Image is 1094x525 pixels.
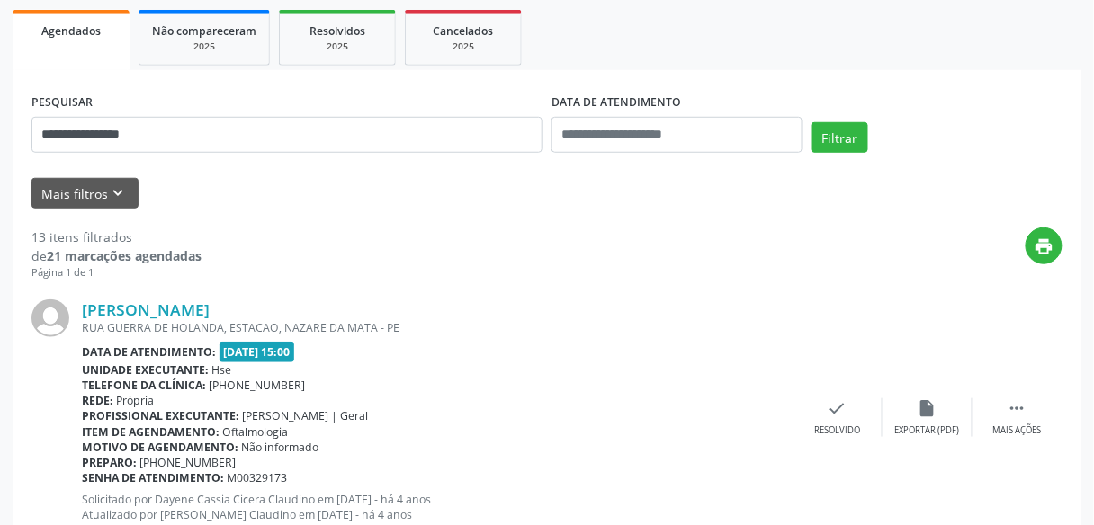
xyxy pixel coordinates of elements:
[993,424,1042,437] div: Mais ações
[31,178,139,209] button: Mais filtroskeyboard_arrow_down
[895,424,960,437] div: Exportar (PDF)
[152,40,256,53] div: 2025
[551,89,681,117] label: DATA DE ATENDIMENTO
[243,408,369,423] span: [PERSON_NAME] | Geral
[918,398,937,418] i: insert_drive_file
[82,362,209,378] b: Unidade executante:
[1008,398,1027,418] i: 
[82,378,206,393] b: Telefone da clínica:
[82,344,216,360] b: Data de atendimento:
[31,265,202,280] div: Página 1 de 1
[117,393,155,408] span: Própria
[82,393,113,408] b: Rede:
[242,440,319,455] span: Não informado
[1035,236,1054,256] i: print
[82,492,793,522] p: Solicitado por Dayene Cassia Cicera Claudino em [DATE] - há 4 anos Atualizado por [PERSON_NAME] C...
[140,455,237,470] span: [PHONE_NUMBER]
[210,378,306,393] span: [PHONE_NUMBER]
[292,40,382,53] div: 2025
[309,23,365,39] span: Resolvidos
[814,424,860,437] div: Resolvido
[418,40,508,53] div: 2025
[82,424,220,440] b: Item de agendamento:
[31,299,69,337] img: img
[828,398,847,418] i: check
[223,424,289,440] span: Oftalmologia
[82,320,793,335] div: RUA GUERRA DE HOLANDA, ESTACAO, NAZARE DA MATA - PE
[82,408,239,423] b: Profissional executante:
[82,299,210,319] a: [PERSON_NAME]
[812,122,868,153] button: Filtrar
[47,247,202,264] strong: 21 marcações agendadas
[31,89,93,117] label: PESQUISAR
[82,455,137,470] b: Preparo:
[31,227,202,246] div: 13 itens filtrados
[82,440,238,455] b: Motivo de agendamento:
[31,246,202,265] div: de
[220,342,295,362] span: [DATE] 15:00
[41,23,101,39] span: Agendados
[82,470,224,485] b: Senha de atendimento:
[434,23,494,39] span: Cancelados
[212,362,232,378] span: Hse
[152,23,256,39] span: Não compareceram
[228,470,288,485] span: M00329173
[1026,227,1063,264] button: print
[109,183,129,203] i: keyboard_arrow_down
